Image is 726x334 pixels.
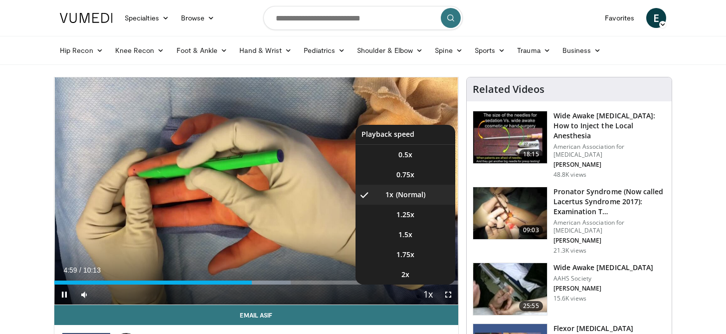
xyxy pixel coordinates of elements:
p: American Association for [MEDICAL_DATA] [553,219,666,235]
a: Foot & Ankle [171,40,234,60]
span: 09:03 [519,225,543,235]
a: Trauma [511,40,556,60]
span: 18:15 [519,149,543,159]
img: VuMedi Logo [60,13,113,23]
a: Spine [429,40,468,60]
h3: Wide Awake [MEDICAL_DATA]: How to Inject the Local Anesthesia [553,111,666,141]
button: Playback Rate [418,285,438,305]
span: 2x [401,270,409,280]
p: [PERSON_NAME] [553,237,666,245]
a: Knee Recon [109,40,171,60]
p: 15.6K views [553,295,586,303]
span: 1.75x [396,250,414,260]
a: 25:55 Wide Awake [MEDICAL_DATA] AAHS Society [PERSON_NAME] 15.6K views [473,263,666,316]
p: 48.8K views [553,171,586,179]
span: 1x [385,190,393,200]
span: 1.25x [396,210,414,220]
span: 0.5x [398,150,412,160]
a: 09:03 Pronator Syndrome (Now called Lacertus Syndrome 2017): Examination T… American Association ... [473,187,666,255]
p: American Association for [MEDICAL_DATA] [553,143,666,159]
img: ecc38c0f-1cd8-4861-b44a-401a34bcfb2f.150x105_q85_crop-smart_upscale.jpg [473,187,547,239]
h4: Related Videos [473,83,544,95]
h3: Wide Awake [MEDICAL_DATA] [553,263,654,273]
a: Sports [469,40,512,60]
a: Email Asif [54,305,458,325]
a: E [646,8,666,28]
span: 4:59 [63,266,77,274]
span: 10:13 [83,266,101,274]
span: / [79,266,81,274]
video-js: Video Player [54,77,458,305]
button: Fullscreen [438,285,458,305]
p: AAHS Society [553,275,654,283]
span: 1.5x [398,230,412,240]
h3: Flexor [MEDICAL_DATA] [553,324,633,334]
span: 0.75x [396,170,414,180]
button: Mute [74,285,94,305]
p: [PERSON_NAME] [553,285,654,293]
a: Specialties [119,8,175,28]
a: Shoulder & Elbow [351,40,429,60]
p: [PERSON_NAME] [553,161,666,169]
input: Search topics, interventions [263,6,463,30]
a: Browse [175,8,221,28]
a: Favorites [599,8,640,28]
a: 18:15 Wide Awake [MEDICAL_DATA]: How to Inject the Local Anesthesia American Association for [MED... [473,111,666,179]
a: Hip Recon [54,40,109,60]
a: Pediatrics [298,40,351,60]
img: Q2xRg7exoPLTwO8X4xMDoxOjBrO-I4W8_1.150x105_q85_crop-smart_upscale.jpg [473,111,547,163]
span: 25:55 [519,301,543,311]
a: Hand & Wrist [233,40,298,60]
a: Business [556,40,607,60]
button: Pause [54,285,74,305]
p: 21.3K views [553,247,586,255]
div: Progress Bar [54,281,458,285]
img: wide_awake_carpal_tunnel_100008556_2.jpg.150x105_q85_crop-smart_upscale.jpg [473,263,547,315]
h3: Pronator Syndrome (Now called Lacertus Syndrome 2017): Examination T… [553,187,666,217]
